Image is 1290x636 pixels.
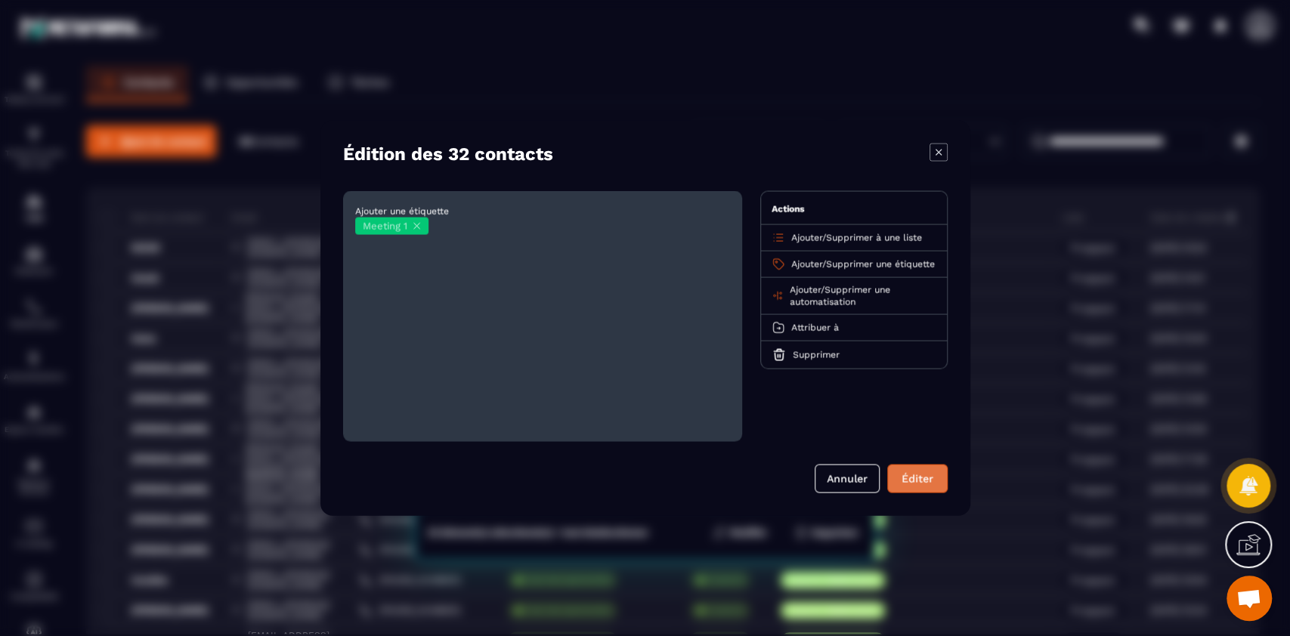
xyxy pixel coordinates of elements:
[791,258,935,270] p: /
[791,232,922,244] p: /
[887,465,948,493] button: Éditer
[363,221,407,232] span: Meeting 1
[826,259,935,270] span: Supprimer une étiquette
[791,259,822,270] span: Ajouter
[793,350,840,360] span: Supprimer
[789,285,820,295] span: Ajouter
[791,233,822,243] span: Ajouter
[772,204,804,215] span: Actions
[1227,576,1272,621] a: Ouvrir le chat
[789,285,889,307] span: Supprimer une automatisation
[343,144,553,165] h4: Édition des 32 contacts
[815,465,880,493] button: Annuler
[789,284,936,308] p: /
[355,206,449,217] span: Ajouter une étiquette
[791,323,839,333] span: Attribuer à
[826,233,922,243] span: Supprimer à une liste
